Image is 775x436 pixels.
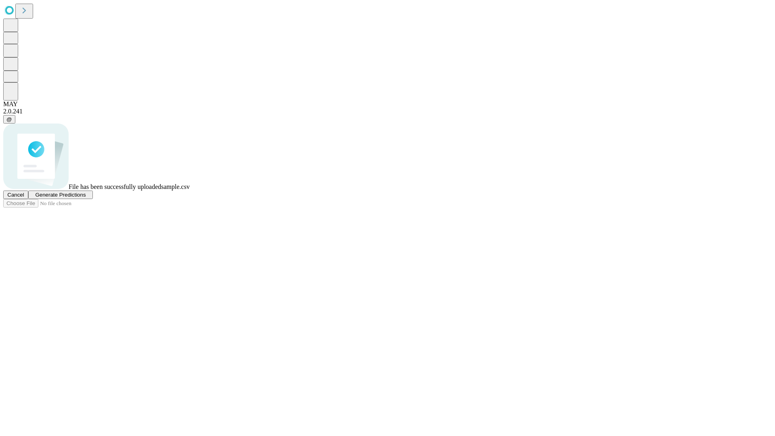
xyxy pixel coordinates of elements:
button: Cancel [3,191,28,199]
span: sample.csv [161,183,190,190]
span: File has been successfully uploaded [69,183,161,190]
div: MAY [3,101,772,108]
span: @ [6,116,12,122]
div: 2.0.241 [3,108,772,115]
button: @ [3,115,15,124]
button: Generate Predictions [28,191,93,199]
span: Generate Predictions [35,192,86,198]
span: Cancel [7,192,24,198]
